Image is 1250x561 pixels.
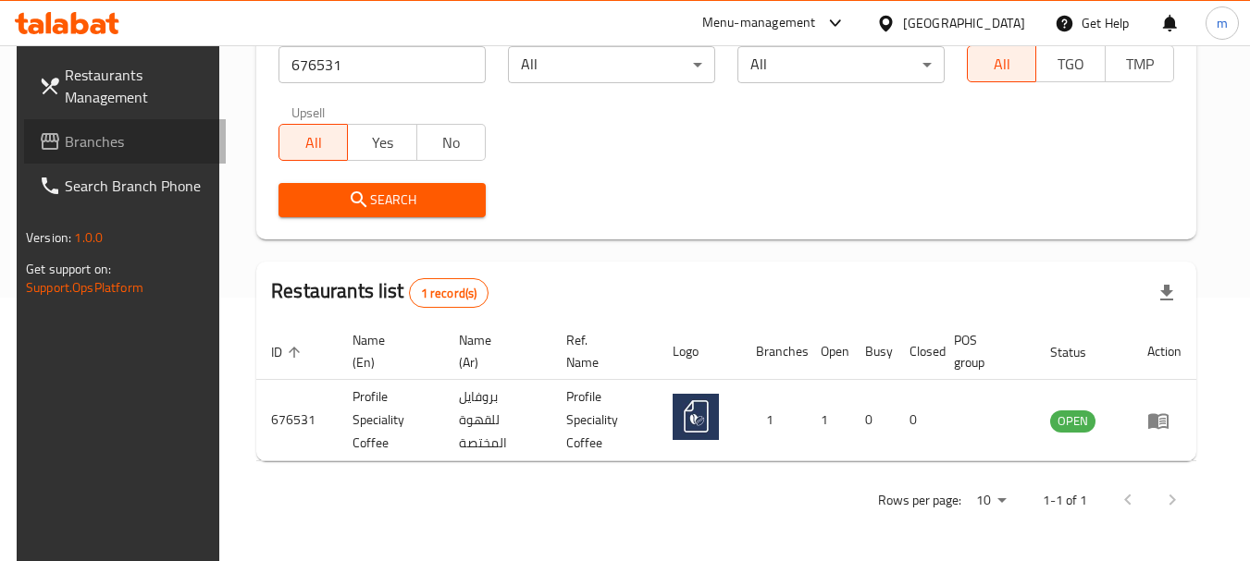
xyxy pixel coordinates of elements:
th: Busy [850,323,895,380]
span: POS group [954,329,1013,373]
button: All [967,45,1036,82]
img: Profile Speciality Coffee [673,394,719,440]
span: Version: [26,226,71,250]
td: 676531 [256,380,338,461]
button: TGO [1035,45,1105,82]
span: Restaurants Management [65,64,211,108]
span: 1.0.0 [74,226,103,250]
button: No [416,124,486,161]
p: Rows per page: [878,489,961,512]
span: Ref. Name [566,329,636,373]
div: All [508,46,715,83]
span: ID [271,341,306,363]
span: Search Branch Phone [65,175,211,197]
div: Total records count [409,278,489,308]
span: TGO [1044,51,1097,78]
span: Name (Ar) [459,329,529,373]
span: All [287,129,340,156]
td: 1 [741,380,806,461]
h2: Restaurants list [271,277,489,308]
div: Menu [1147,409,1182,432]
span: m [1217,13,1228,33]
th: Logo [658,323,741,380]
td: 0 [850,380,895,461]
a: Branches [24,119,226,164]
button: Search [278,183,486,217]
td: Profile Speciality Coffee [551,380,658,461]
span: Name (En) [353,329,422,373]
span: Yes [355,129,409,156]
span: TMP [1113,51,1167,78]
span: 1 record(s) [410,285,489,302]
div: Rows per page: [969,487,1013,515]
span: Status [1050,341,1110,363]
span: Search [293,189,471,212]
td: بروفايل للقهوة المختصة [444,380,551,461]
th: Branches [741,323,806,380]
table: enhanced table [256,323,1196,461]
button: Yes [347,124,416,161]
button: TMP [1105,45,1174,82]
div: All [737,46,945,83]
th: Action [1132,323,1196,380]
input: Search for restaurant name or ID.. [278,46,486,83]
div: [GEOGRAPHIC_DATA] [903,13,1025,33]
span: All [975,51,1029,78]
td: 1 [806,380,850,461]
th: Open [806,323,850,380]
a: Search Branch Phone [24,164,226,208]
a: Support.OpsPlatform [26,275,143,299]
a: Restaurants Management [24,53,226,119]
p: 1-1 of 1 [1043,489,1087,512]
span: Branches [65,130,211,152]
div: Menu-management [702,12,816,34]
div: Export file [1145,271,1189,315]
button: All [278,124,348,161]
td: Profile Speciality Coffee [338,380,444,461]
th: Closed [895,323,939,380]
span: Get support on: [26,257,111,281]
span: OPEN [1050,410,1095,432]
span: No [425,129,478,156]
label: Upsell [291,105,326,118]
td: 0 [895,380,939,461]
